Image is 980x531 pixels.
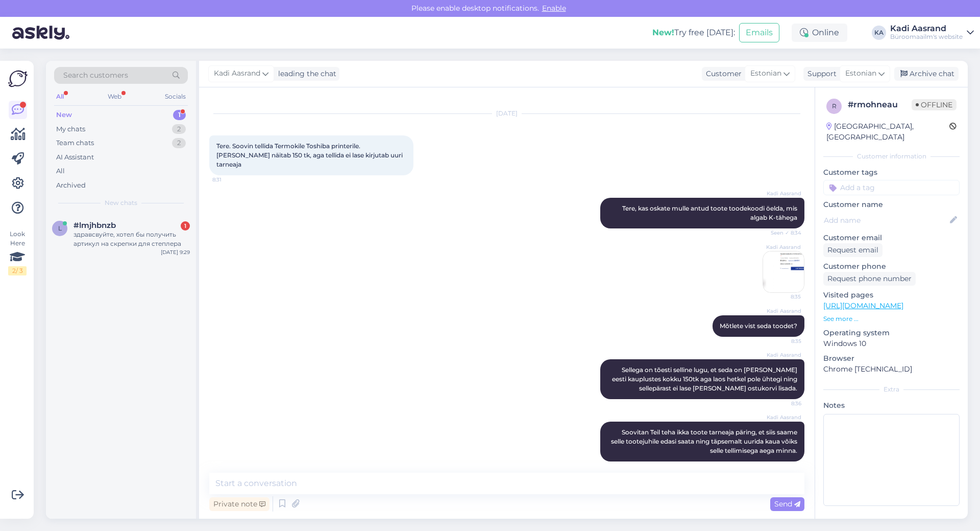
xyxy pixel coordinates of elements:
[823,152,960,161] div: Customer information
[763,400,801,407] span: 8:36
[763,251,804,292] img: Attachment
[73,221,116,230] span: #lmjhbnzb
[173,110,186,120] div: 1
[826,121,949,143] div: [GEOGRAPHIC_DATA], [GEOGRAPHIC_DATA]
[763,413,801,421] span: Kadi Aasrand
[894,67,959,81] div: Archive chat
[161,248,190,256] div: [DATE] 9:29
[823,243,883,257] div: Request email
[611,428,799,454] span: Soovitan Teil teha ikka toote tarneaja päring, et siis saame selle tootejuhile edasi saata ning t...
[763,243,801,251] span: Kadi Aasrand
[763,337,801,345] span: 8:35
[823,400,960,411] p: Notes
[763,307,801,315] span: Kadi Aasrand
[720,322,797,330] span: Mõtlete vist seda toodet?
[824,215,948,226] input: Add name
[823,180,960,195] input: Add a tag
[823,167,960,178] p: Customer tags
[652,28,674,37] b: New!
[763,293,801,301] span: 8:35
[792,24,847,42] div: Online
[58,224,62,232] span: l
[823,272,916,286] div: Request phone number
[652,27,735,39] div: Try free [DATE]:
[63,70,128,81] span: Search customers
[209,497,269,511] div: Private note
[823,199,960,210] p: Customer name
[845,68,876,79] span: Estonian
[54,90,66,103] div: All
[163,90,188,103] div: Socials
[823,301,903,310] a: [URL][DOMAIN_NAME]
[702,68,742,79] div: Customer
[823,233,960,243] p: Customer email
[823,290,960,301] p: Visited pages
[872,26,886,40] div: KA
[56,110,72,120] div: New
[763,229,801,237] span: Seen ✓ 8:34
[823,261,960,272] p: Customer phone
[832,102,837,110] span: r
[803,68,837,79] div: Support
[890,25,963,33] div: Kadi Aasrand
[823,314,960,324] p: See more ...
[763,351,801,359] span: Kadi Aasrand
[181,221,190,230] div: 1
[848,99,912,111] div: # rmohneau
[774,499,800,509] span: Send
[214,68,260,79] span: Kadi Aasrand
[912,99,957,110] span: Offline
[763,462,801,470] span: 8:38
[106,90,124,103] div: Web
[823,353,960,364] p: Browser
[823,338,960,349] p: Windows 10
[763,190,801,197] span: Kadi Aasrand
[8,266,27,275] div: 2 / 3
[172,138,186,148] div: 2
[823,328,960,338] p: Operating system
[823,364,960,375] p: Chrome [TECHNICAL_ID]
[73,230,190,248] div: здравсвуйте, хотел бы получить артикул на скрепки для степлера
[750,68,781,79] span: Estonian
[212,176,251,183] span: 8:31
[8,69,28,88] img: Askly Logo
[539,4,569,13] span: Enable
[56,166,65,176] div: All
[56,180,86,191] div: Archived
[216,142,404,168] span: Tere. Soovin tellida Termokile Toshiba printerile. [PERSON_NAME] näitab 150 tk, aga tellida ei la...
[56,152,94,163] div: AI Assistant
[739,23,779,42] button: Emails
[56,138,94,148] div: Team chats
[622,204,799,221] span: Tere, kas oskate mulle antud toote toodekoodi öelda, mis algab K-tähega
[8,229,27,275] div: Look Here
[274,68,336,79] div: leading the chat
[823,385,960,394] div: Extra
[172,124,186,134] div: 2
[56,124,85,134] div: My chats
[612,366,799,392] span: Sellega on tõesti selline lugu, et seda on [PERSON_NAME] eesti kauplustes kokku 150tk aga laos he...
[890,33,963,41] div: Büroomaailm's website
[209,109,804,118] div: [DATE]
[890,25,974,41] a: Kadi AasrandBüroomaailm's website
[105,198,137,207] span: New chats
